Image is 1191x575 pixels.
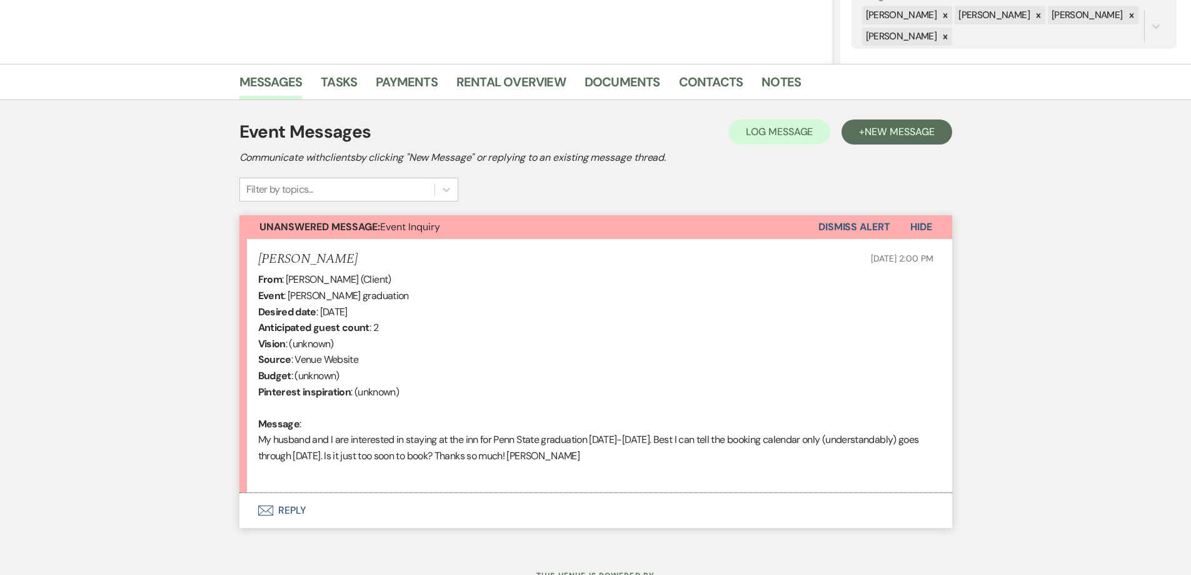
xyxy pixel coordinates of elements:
[239,493,952,528] button: Reply
[761,72,801,99] a: Notes
[865,125,934,138] span: New Message
[955,6,1032,24] div: [PERSON_NAME]
[842,120,952,145] button: +New Message
[890,215,952,239] button: Hide
[862,28,939,46] div: [PERSON_NAME]
[258,337,286,350] b: Vision
[862,6,939,24] div: [PERSON_NAME]
[258,273,282,286] b: From
[456,72,566,99] a: Rental Overview
[746,125,813,138] span: Log Message
[258,252,358,267] h5: [PERSON_NAME]
[246,182,313,197] div: Filter by topics...
[258,272,933,480] div: : [PERSON_NAME] (Client) : [PERSON_NAME] graduation : [DATE] : 2 : (unknown) : Venue Website : (u...
[376,72,438,99] a: Payments
[258,353,291,366] b: Source
[239,119,371,145] h1: Event Messages
[258,417,300,430] b: Message
[258,385,351,399] b: Pinterest inspiration
[239,150,952,165] h2: Communicate with clients by clicking "New Message" or replying to an existing message thread.
[1048,6,1125,24] div: [PERSON_NAME]
[239,72,303,99] a: Messages
[728,120,830,145] button: Log Message
[258,305,316,318] b: Desired date
[910,220,932,233] span: Hide
[321,72,357,99] a: Tasks
[679,72,743,99] a: Contacts
[818,215,890,239] button: Dismiss Alert
[239,215,818,239] button: Unanswered Message:Event Inquiry
[258,369,291,382] b: Budget
[585,72,660,99] a: Documents
[871,253,933,264] span: [DATE] 2:00 PM
[259,220,440,233] span: Event Inquiry
[258,321,369,334] b: Anticipated guest count
[258,289,284,302] b: Event
[259,220,380,233] strong: Unanswered Message:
